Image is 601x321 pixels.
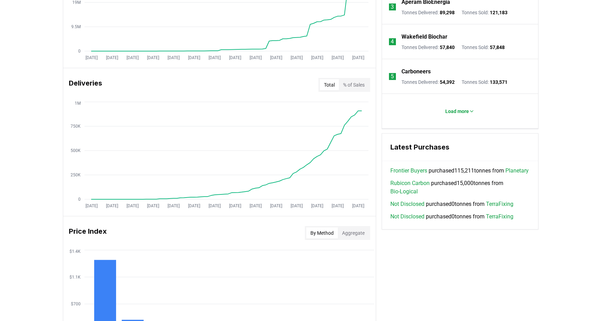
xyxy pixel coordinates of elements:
[440,10,455,15] span: 89,298
[401,79,455,86] p: Tonnes Delivered :
[270,203,282,208] tspan: [DATE]
[208,55,220,60] tspan: [DATE]
[391,3,394,11] p: 3
[71,124,81,129] tspan: 750K
[352,55,364,60] tspan: [DATE]
[106,55,118,60] tspan: [DATE]
[229,203,241,208] tspan: [DATE]
[440,45,455,50] span: 57,840
[320,79,339,90] button: Total
[391,38,394,46] p: 4
[401,44,455,51] p: Tonnes Delivered :
[401,9,455,16] p: Tonnes Delivered :
[331,203,343,208] tspan: [DATE]
[249,55,261,60] tspan: [DATE]
[70,275,81,280] tspan: $1.1K
[75,101,81,106] tspan: 1M
[188,55,200,60] tspan: [DATE]
[311,203,323,208] tspan: [DATE]
[71,24,81,29] tspan: 9.5M
[462,44,505,51] p: Tonnes Sold :
[390,200,424,208] a: Not Disclosed
[290,203,302,208] tspan: [DATE]
[390,212,513,221] span: purchased 0 tonnes from
[486,200,513,208] a: TerraFixing
[208,203,220,208] tspan: [DATE]
[70,249,81,254] tspan: $1.4K
[390,200,513,208] span: purchased 0 tonnes from
[440,79,455,85] span: 54,392
[71,302,81,306] tspan: $700
[106,203,118,208] tspan: [DATE]
[78,49,81,54] tspan: 0
[331,55,343,60] tspan: [DATE]
[147,203,159,208] tspan: [DATE]
[440,104,480,118] button: Load more
[462,9,507,16] p: Tonnes Sold :
[390,142,530,152] h3: Latest Purchases
[188,203,200,208] tspan: [DATE]
[69,226,107,240] h3: Price Index
[85,55,97,60] tspan: [DATE]
[390,167,427,175] a: Frontier Buyers
[249,203,261,208] tspan: [DATE]
[270,55,282,60] tspan: [DATE]
[390,187,418,196] a: Bio-Logical
[78,197,81,202] tspan: 0
[462,79,507,86] p: Tonnes Sold :
[71,172,81,177] tspan: 250K
[69,78,102,92] h3: Deliveries
[490,45,505,50] span: 57,848
[311,55,323,60] tspan: [DATE]
[486,212,513,221] a: TerraFixing
[290,55,302,60] tspan: [DATE]
[391,72,394,81] p: 5
[167,55,179,60] tspan: [DATE]
[339,79,369,90] button: % of Sales
[229,55,241,60] tspan: [DATE]
[390,212,424,221] a: Not Disclosed
[126,55,138,60] tspan: [DATE]
[390,167,529,175] span: purchased 115,211 tonnes from
[401,33,447,41] a: Wakefield Biochar
[147,55,159,60] tspan: [DATE]
[445,108,469,115] p: Load more
[338,227,369,239] button: Aggregate
[390,179,530,196] span: purchased 15,000 tonnes from
[390,179,430,187] a: Rubicon Carbon
[490,79,507,85] span: 133,571
[167,203,179,208] tspan: [DATE]
[352,203,364,208] tspan: [DATE]
[85,203,97,208] tspan: [DATE]
[490,10,507,15] span: 121,183
[71,148,81,153] tspan: 500K
[505,167,529,175] a: Planetary
[126,203,138,208] tspan: [DATE]
[306,227,338,239] button: By Method
[401,67,431,76] a: Carboneers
